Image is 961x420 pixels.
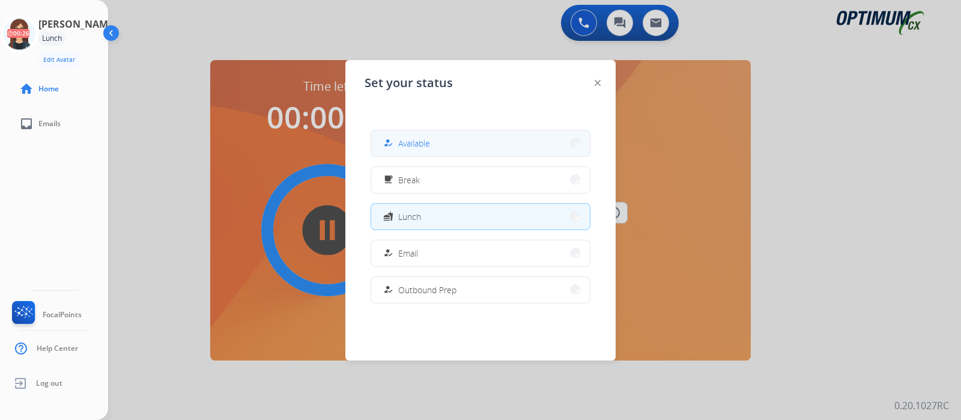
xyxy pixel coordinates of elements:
span: Break [398,174,420,186]
span: Lunch [398,210,421,223]
span: Outbound Prep [398,284,456,296]
span: Available [398,137,430,150]
span: FocalPoints [43,310,82,320]
mat-icon: how_to_reg [383,285,393,295]
mat-icon: inbox [19,117,34,131]
button: Break [371,167,590,193]
button: Lunch [371,204,590,230]
img: close-button [595,80,601,86]
span: Home [38,84,59,94]
span: Email [398,247,418,260]
mat-icon: how_to_reg [383,138,393,148]
button: Outbound Prep [371,277,590,303]
mat-icon: how_to_reg [383,248,393,258]
p: 0.20.1027RC [894,398,949,413]
button: Edit Avatar [38,53,80,67]
button: Email [371,240,590,266]
span: Help Center [37,344,78,353]
h3: [PERSON_NAME] [38,17,117,31]
span: Emails [38,119,61,129]
mat-icon: free_breakfast [383,175,393,185]
span: Set your status [365,75,453,91]
button: Available [371,130,590,156]
div: Lunch [38,31,65,46]
mat-icon: home [19,82,34,96]
a: FocalPoints [10,301,82,329]
span: Log out [36,379,62,388]
mat-icon: fastfood [383,212,393,222]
